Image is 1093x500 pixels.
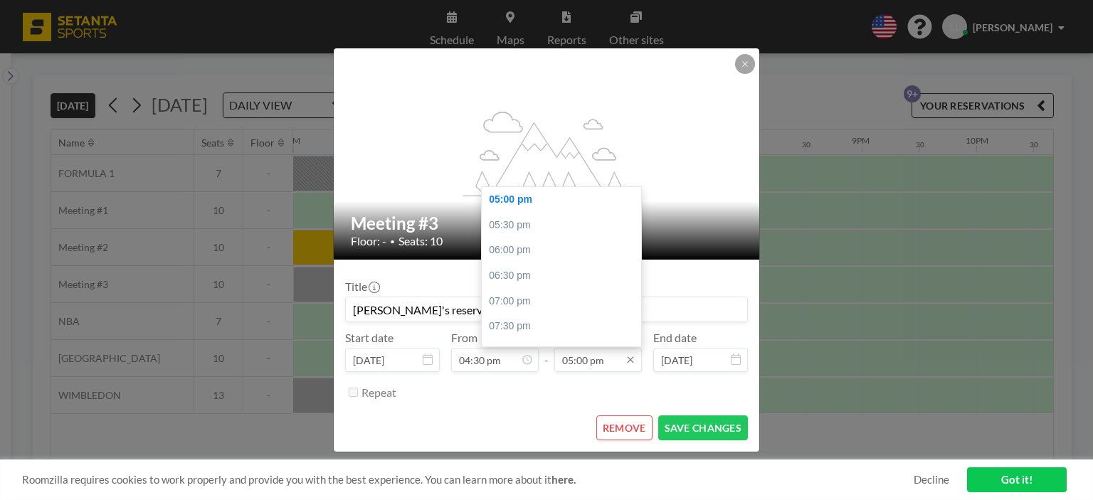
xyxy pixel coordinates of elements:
span: - [544,336,549,367]
input: (No title) [346,297,747,321]
a: Decline [914,473,949,486]
div: 08:00 pm [482,339,648,365]
label: Title [345,280,379,294]
div: 07:30 pm [482,314,648,339]
a: Got it! [967,467,1067,492]
span: Seats: 10 [398,234,443,248]
h2: Meeting #3 [351,213,744,234]
label: Start date [345,331,394,345]
div: 07:00 pm [482,289,648,314]
span: Roomzilla requires cookies to work properly and provide you with the best experience. You can lea... [22,473,914,486]
div: 05:30 pm [482,213,648,238]
label: End date [653,331,697,345]
button: REMOVE [596,415,653,440]
div: 06:00 pm [482,238,648,263]
div: 05:00 pm [482,187,648,213]
span: Floor: - [351,234,386,248]
a: here. [551,473,576,486]
label: From [451,331,477,345]
div: 06:30 pm [482,263,648,289]
span: • [390,236,395,247]
button: SAVE CHANGES [658,415,748,440]
label: Repeat [361,385,396,400]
